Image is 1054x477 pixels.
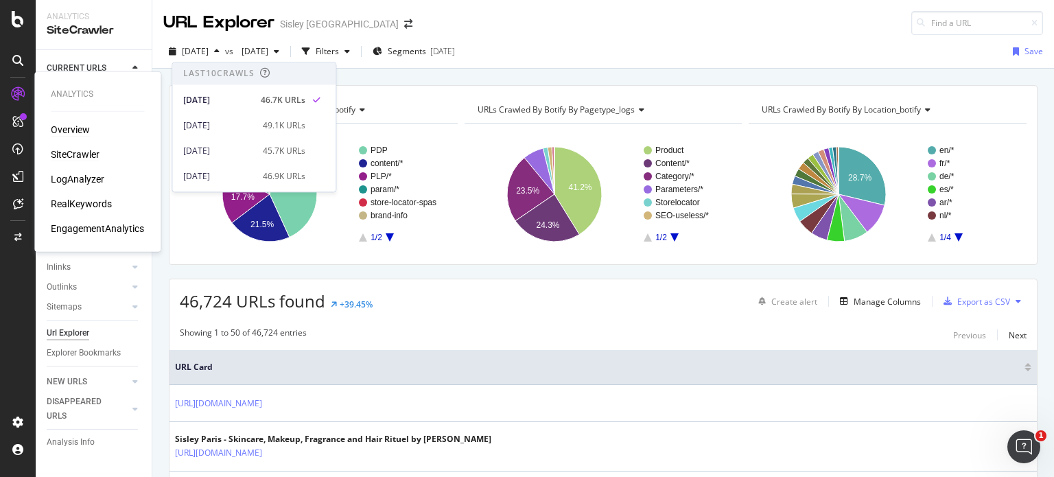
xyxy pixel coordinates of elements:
text: 28.7% [848,173,871,183]
div: [DATE] [183,145,255,157]
div: SiteCrawler [47,23,141,38]
div: Analytics [51,89,144,100]
span: URLs Crawled By Botify By pagetype_logs [478,104,635,115]
a: DISAPPEARED URLS [47,395,128,423]
div: NEW URLS [47,375,87,389]
span: 1 [1035,430,1046,441]
div: Analytics [47,11,141,23]
text: 43.1% [284,184,307,194]
div: Next [1009,329,1027,341]
h4: URLs Crawled By Botify By pagetype_logs [475,99,730,121]
text: content/* [371,159,403,168]
text: 17.7% [231,192,255,202]
div: Save [1024,45,1043,57]
button: Manage Columns [834,293,921,310]
text: 23.5% [516,186,539,196]
a: [URL][DOMAIN_NAME] [175,446,262,460]
div: 46.7K URLs [261,94,305,106]
a: Url Explorer [47,326,142,340]
text: Content/* [655,159,690,168]
div: [DATE] [430,45,455,57]
a: Outlinks [47,280,128,294]
a: LogAnalyzer [51,172,104,186]
text: 41.2% [568,183,592,192]
div: CURRENT URLS [47,61,106,75]
text: brand-info [371,211,408,220]
span: Segments [388,45,426,57]
div: DISAPPEARED URLS [47,395,116,423]
svg: A chart. [180,135,454,254]
text: 21.5% [250,220,274,229]
div: Url Explorer [47,326,89,340]
div: [DATE] [183,94,253,106]
text: 24.3% [536,220,559,230]
div: Analysis Info [47,435,95,450]
div: +39.45% [340,299,373,310]
a: Overview [51,123,90,137]
span: URLs Crawled By Botify By location_botify [762,104,921,115]
div: URL Explorer [163,11,274,34]
text: SEO-useless/* [655,211,709,220]
div: Export as CSV [957,296,1010,307]
text: param/* [371,185,399,194]
button: Save [1007,40,1043,62]
text: PDP [371,146,388,155]
div: Create alert [771,296,817,307]
a: Explorer Bookmarks [47,346,142,360]
text: Storelocator [655,198,700,207]
button: Filters [296,40,355,62]
div: Showing 1 to 50 of 46,724 entries [180,327,307,343]
button: Create alert [753,290,817,312]
div: 46.9K URLs [263,170,305,183]
div: Manage Columns [854,296,921,307]
a: SiteCrawler [51,148,99,161]
span: vs [225,45,236,57]
a: Analysis Info [47,435,142,450]
div: Previous [953,329,986,341]
input: Find a URL [911,11,1043,35]
iframe: Intercom live chat [1007,430,1040,463]
span: 2025 Sep. 8th [182,45,209,57]
span: 46,724 URLs found [180,290,325,312]
text: 1/4 [939,233,951,242]
text: Category/* [655,172,694,181]
text: 1/2 [655,233,667,242]
div: Inlinks [47,260,71,275]
div: Sitemaps [47,300,82,314]
button: [DATE] [163,40,225,62]
text: Product [655,146,684,155]
h4: URLs Crawled By Botify By location_botify [759,99,1014,121]
a: [URL][DOMAIN_NAME] [175,397,262,410]
button: Export as CSV [938,290,1010,312]
a: Sitemaps [47,300,128,314]
a: EngagementAnalytics [51,222,144,235]
text: PLP/* [371,172,392,181]
button: [DATE] [236,40,285,62]
div: [DATE] [183,170,255,183]
div: 49.1K URLs [263,119,305,132]
a: CURRENT URLS [47,61,128,75]
text: 1/2 [371,233,382,242]
svg: A chart. [465,135,739,254]
div: arrow-right-arrow-left [404,19,412,29]
text: Parameters/* [655,185,703,194]
span: 2024 Dec. 30th [236,45,268,57]
a: Inlinks [47,260,128,275]
div: Outlinks [47,280,77,294]
a: RealKeywords [51,197,112,211]
svg: A chart. [749,135,1023,254]
span: URL Card [175,361,1021,373]
div: Sisley [GEOGRAPHIC_DATA] [280,17,399,31]
button: Previous [953,327,986,343]
text: store-locator-spas [371,198,436,207]
div: [DATE] [183,119,255,132]
button: Next [1009,327,1027,343]
a: NEW URLS [47,375,128,389]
